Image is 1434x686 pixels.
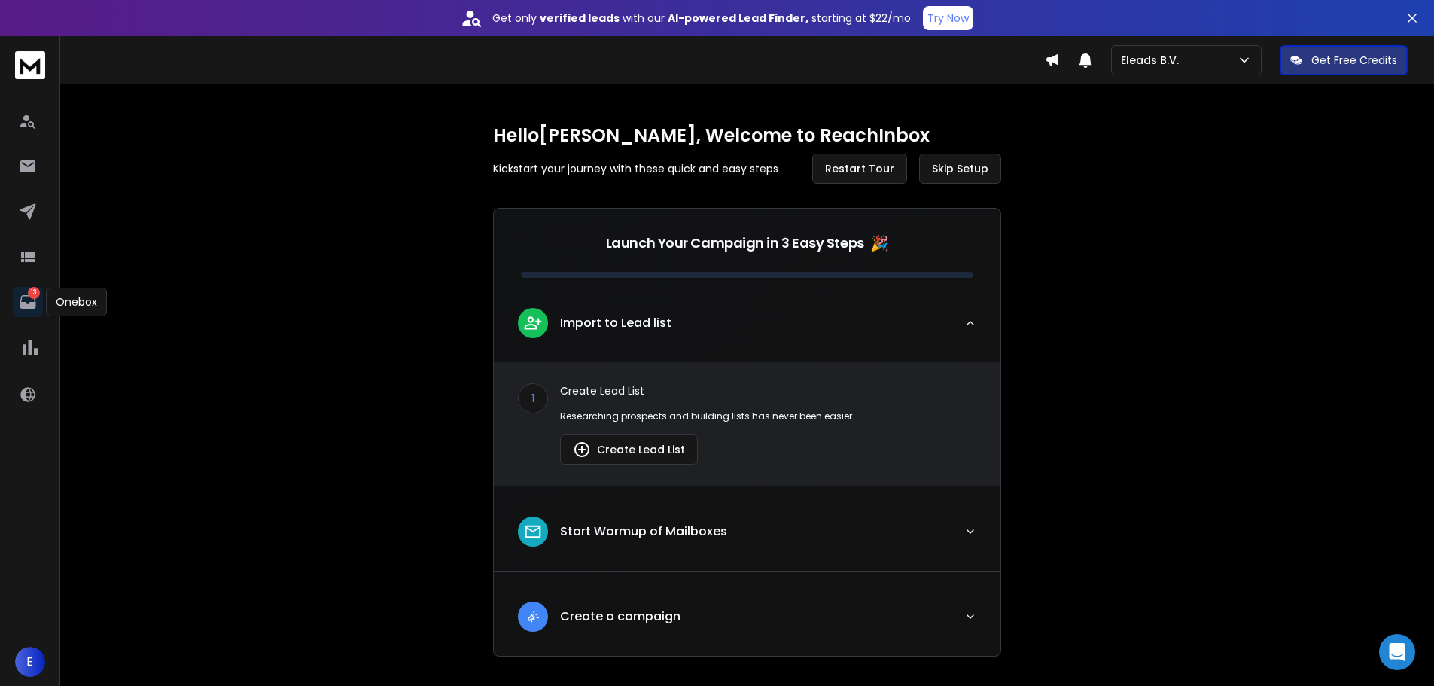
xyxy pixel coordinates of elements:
[606,233,864,254] p: Launch Your Campaign in 3 Easy Steps
[494,296,1000,362] button: leadImport to Lead list
[560,383,976,398] p: Create Lead List
[15,647,45,677] button: E
[28,287,40,299] p: 13
[560,410,976,422] p: Researching prospects and building lists has never been easier.
[523,313,543,332] img: lead
[927,11,969,26] p: Try Now
[560,314,671,332] p: Import to Lead list
[1121,53,1185,68] p: Eleads B.V.
[560,523,727,541] p: Start Warmup of Mailboxes
[46,288,107,316] div: Onebox
[1280,45,1408,75] button: Get Free Credits
[1311,53,1397,68] p: Get Free Credits
[492,11,911,26] p: Get only with our starting at $22/mo
[932,161,988,176] span: Skip Setup
[523,522,543,541] img: lead
[540,11,620,26] strong: verified leads
[560,434,698,465] button: Create Lead List
[493,123,1001,148] h1: Hello [PERSON_NAME] , Welcome to ReachInbox
[493,161,778,176] p: Kickstart your journey with these quick and easy steps
[494,362,1000,486] div: leadImport to Lead list
[494,505,1000,571] button: leadStart Warmup of Mailboxes
[494,590,1000,656] button: leadCreate a campaign
[1379,634,1415,670] div: Open Intercom Messenger
[573,441,591,459] img: lead
[668,11,808,26] strong: AI-powered Lead Finder,
[923,6,973,30] button: Try Now
[870,233,889,254] span: 🎉
[560,608,680,626] p: Create a campaign
[13,287,43,317] a: 13
[15,51,45,79] img: logo
[812,154,907,184] button: Restart Tour
[518,383,548,413] div: 1
[919,154,1001,184] button: Skip Setup
[523,607,543,626] img: lead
